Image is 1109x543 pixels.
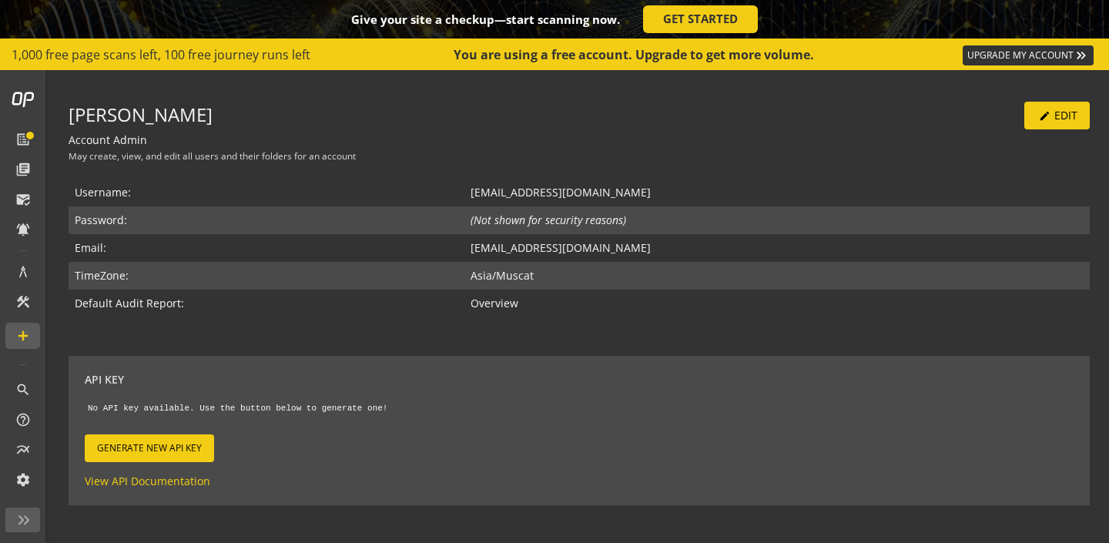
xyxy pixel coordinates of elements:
td: TimeZone: [69,262,464,290]
td: Email: [69,234,464,262]
mat-icon: search [15,382,31,397]
mat-icon: library_books [15,162,31,177]
td: Default Audit Report: [69,290,464,317]
div: You are using a free account. Upgrade to get more volume. [454,46,816,64]
mat-icon: help_outline [15,412,31,427]
button: Edit [1024,102,1090,129]
i: (Not shown for security reasons) [471,213,626,227]
span: 1,000 free page scans left, 100 free journey runs left [12,46,310,64]
mat-icon: settings [15,472,31,488]
div: Account Admin [69,132,1090,148]
td: Username: [69,179,464,206]
span: Generate New API Key [97,434,202,462]
button: Generate New API Key [85,434,214,462]
mat-icon: edit [1037,110,1052,122]
mat-icon: add [15,328,31,344]
mat-icon: construction [15,294,31,310]
mat-icon: architecture [15,264,31,280]
a: View API Documentation [85,474,210,489]
p: API Key [85,372,1074,387]
a: UPGRADE MY ACCOUNT [963,45,1094,65]
span: Edit [1054,102,1077,129]
mat-icon: mark_email_read [15,192,31,207]
mat-icon: multiline_chart [15,442,31,458]
mat-icon: notifications_active [15,222,31,237]
div: Give your site a checkup—start scanning now. [351,14,620,25]
small: May create, view, and edit all users and their folders for an account [69,149,356,162]
mat-icon: keyboard_double_arrow_right [1074,48,1089,63]
td: Password: [69,206,464,234]
td: Overview [464,290,1091,317]
td: [EMAIL_ADDRESS][DOMAIN_NAME] [464,179,1091,206]
h3: [PERSON_NAME] [69,105,1090,125]
a: GET STARTED [643,5,758,33]
td: Asia/Muscat [464,262,1091,290]
td: [EMAIL_ADDRESS][DOMAIN_NAME] [464,234,1091,262]
mat-icon: list_alt [15,132,31,147]
code: No API key available. Use the button below to generate one! [85,402,390,414]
